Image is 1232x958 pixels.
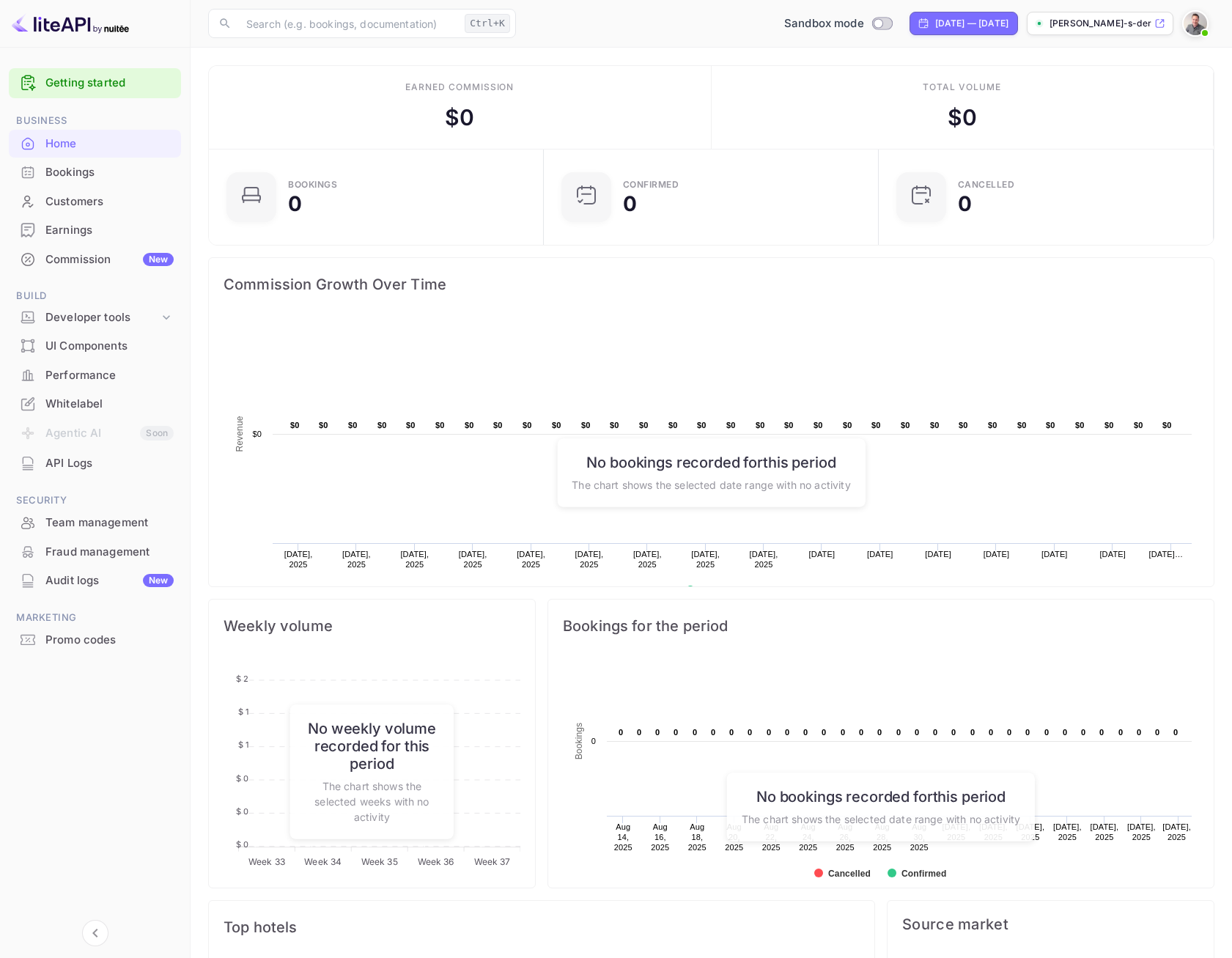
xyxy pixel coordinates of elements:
[785,728,789,737] text: 0
[915,728,919,737] text: 0
[9,509,181,537] div: Team management
[877,728,882,737] text: 0
[45,338,174,355] div: UI Components
[361,856,398,867] tspan: Week 35
[988,421,997,430] text: $0
[45,455,174,472] div: API Logs
[901,421,910,430] text: $0
[45,544,174,561] div: Fraud management
[711,728,715,737] text: 0
[9,288,181,304] span: Build
[523,421,532,430] text: $0
[45,222,174,239] div: Earnings
[1075,421,1085,430] text: $0
[342,550,371,569] text: [DATE], 2025
[552,421,561,430] text: $0
[958,180,1015,189] div: CANCELLED
[9,188,181,215] a: Customers
[288,180,337,189] div: Bookings
[9,626,181,655] div: Promo codes
[238,707,248,717] tspan: $ 1
[224,614,520,638] span: Weekly volume
[902,915,1199,933] span: Source market
[400,550,429,569] text: [DATE], 2025
[82,920,108,946] button: Collapse navigation
[726,421,736,430] text: $0
[290,421,300,430] text: $0
[45,396,174,413] div: Whitelabel
[45,75,174,92] a: Getting started
[9,158,181,187] div: Bookings
[9,361,181,390] div: Performance
[348,421,358,430] text: $0
[574,723,584,760] text: Bookings
[236,806,248,817] tspan: $ 0
[1162,822,1191,841] text: [DATE], 2025
[459,550,487,569] text: [DATE], 2025
[750,550,778,569] text: [DATE], 2025
[238,740,248,750] tspan: $ 1
[1046,421,1055,430] text: $0
[637,728,641,737] text: 0
[984,550,1010,559] text: [DATE]
[45,367,174,384] div: Performance
[237,9,459,38] input: Search (e.g. bookings, documentation)
[9,130,181,158] div: Home
[9,113,181,129] span: Business
[435,421,445,430] text: $0
[1041,550,1068,559] text: [DATE]
[9,390,181,419] div: Whitelabel
[248,856,285,867] tspan: Week 33
[288,194,302,214] div: 0
[9,246,181,273] a: CommissionNew
[9,626,181,653] a: Promo codes
[822,728,826,737] text: 0
[9,509,181,536] a: Team management
[9,332,181,361] div: UI Components
[1053,822,1082,841] text: [DATE], 2025
[1127,822,1156,841] text: [DATE], 2025
[9,158,181,185] a: Bookings
[406,421,416,430] text: $0
[901,869,946,879] text: Confirmed
[778,15,898,32] div: Switch to Production mode
[767,728,771,737] text: 0
[9,567,181,594] a: Audit logsNew
[9,305,181,331] div: Developer tools
[655,728,660,737] text: 0
[45,251,174,268] div: Commission
[445,101,474,134] div: $ 0
[623,194,637,214] div: 0
[951,728,956,737] text: 0
[925,550,951,559] text: [DATE]
[45,136,174,152] div: Home
[236,674,248,684] tspan: $ 2
[989,728,993,737] text: 0
[9,449,181,478] div: API Logs
[614,822,632,852] text: Aug 14, 2025
[9,361,181,388] a: Performance
[841,728,845,737] text: 0
[9,216,181,245] div: Earnings
[304,856,342,867] tspan: Week 34
[1099,550,1126,559] text: [DATE]
[867,550,893,559] text: [DATE]
[465,14,510,33] div: Ctrl+K
[9,538,181,565] a: Fraud management
[9,188,181,216] div: Customers
[9,246,181,274] div: CommissionNew
[1137,728,1141,737] text: 0
[828,869,871,879] text: Cancelled
[1050,17,1151,30] p: [PERSON_NAME]-s-derberg-xwcte...
[958,194,972,214] div: 0
[619,728,623,737] text: 0
[377,421,387,430] text: $0
[651,822,669,852] text: Aug 16, 2025
[45,572,174,589] div: Audit logs
[1044,728,1049,737] text: 0
[9,567,181,595] div: Audit logsNew
[1017,421,1027,430] text: $0
[563,614,1199,638] span: Bookings for the period
[756,421,765,430] text: $0
[9,216,181,243] a: Earnings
